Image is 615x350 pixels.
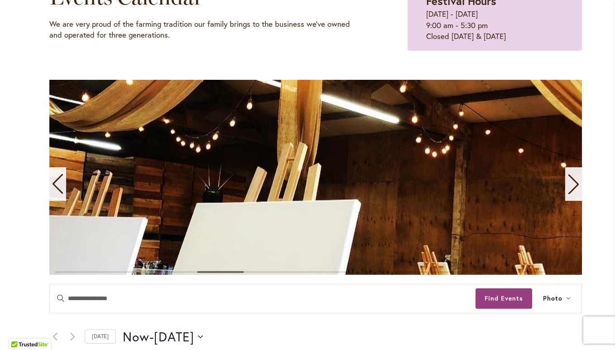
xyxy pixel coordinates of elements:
swiper-slide: 4 / 11 [49,80,582,275]
button: Photo [532,284,581,313]
p: [DATE] - [DATE] 9:00 am - 5:30 pm Closed [DATE] & [DATE] [426,9,563,42]
p: We are very proud of the farming tradition our family brings to the business we've owned and oper... [49,19,362,41]
button: Find Events [476,288,532,309]
input: Enter Keyword. Search for events by Keyword. [50,284,476,313]
iframe: Launch Accessibility Center [7,318,32,343]
span: - [149,328,154,346]
button: Click to toggle datepicker [123,328,203,346]
a: Next Events [67,331,78,342]
a: Click to select today's date [85,330,116,344]
span: Photo [543,293,562,304]
span: Now [123,328,149,346]
a: Previous Events [49,331,60,342]
span: [DATE] [154,328,194,346]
